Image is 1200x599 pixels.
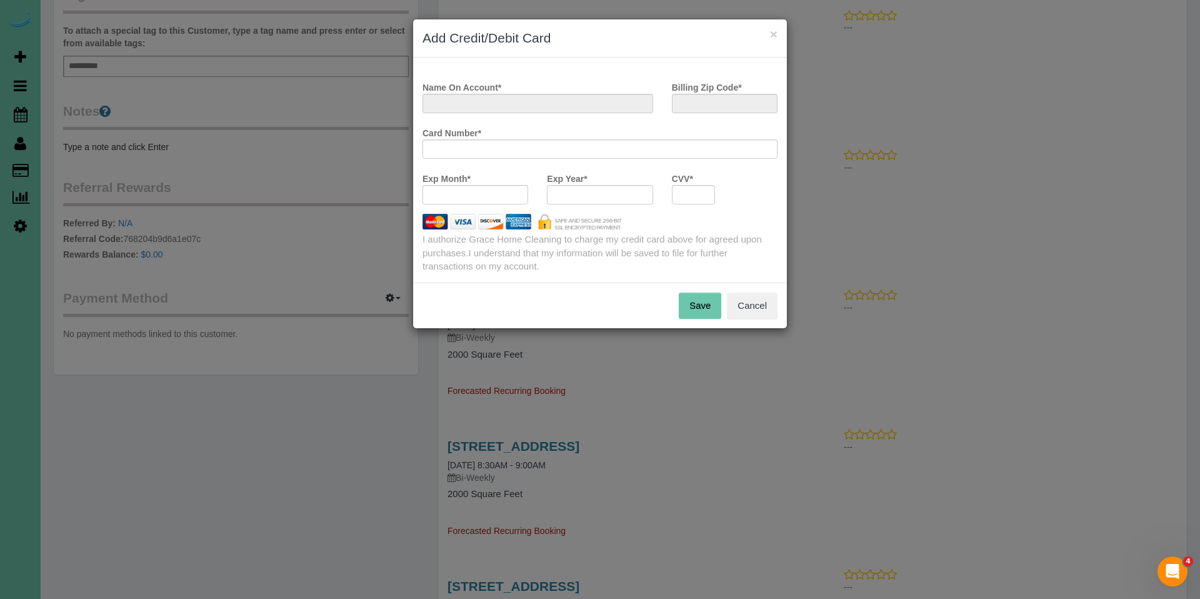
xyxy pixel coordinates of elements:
[1157,556,1187,586] iframe: Intercom live chat
[422,248,727,271] span: I understand that my information will be saved to file for further transactions on my account.
[679,293,721,319] button: Save
[672,168,693,185] label: CVV
[1183,556,1193,566] span: 4
[422,168,471,185] label: Exp Month
[547,168,587,185] label: Exp Year
[422,29,777,48] h3: Add Credit/Debit Card
[413,214,631,229] img: credit cards
[770,28,777,41] button: ×
[422,123,481,139] label: Card Number
[672,77,742,94] label: Billing Zip Code
[422,77,501,94] label: Name On Account
[727,293,777,319] button: Cancel
[413,233,787,273] div: I authorize Grace Home Cleaning to charge my credit card above for agreed upon purchases.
